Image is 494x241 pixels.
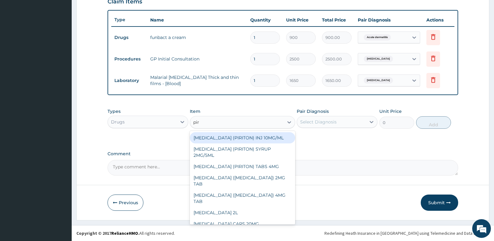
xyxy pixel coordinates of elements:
[32,35,105,43] div: Chat with us now
[12,31,25,47] img: d_794563401_company_1708531726252_794563401
[297,108,329,114] label: Pair Diagnosis
[364,77,393,84] span: [MEDICAL_DATA]
[190,132,295,143] div: [MEDICAL_DATA] (PIRITON) INJ 10MG/ML
[421,195,458,211] button: Submit
[102,3,117,18] div: Minimize live chat window
[324,230,489,236] div: Redefining Heath Insurance in [GEOGRAPHIC_DATA] using Telemedicine and Data Science!
[108,151,458,157] label: Comment
[147,31,247,44] td: funbact a cream
[247,14,283,26] th: Quantity
[147,53,247,65] td: GP Initial Consultation
[423,14,454,26] th: Actions
[108,195,143,211] button: Previous
[190,143,295,161] div: [MEDICAL_DATA] (PIRITON) SYRUP 2MG/5ML
[355,14,423,26] th: Pair Diagnosis
[190,207,295,218] div: [MEDICAL_DATA] 2L
[108,109,121,114] label: Types
[379,108,402,114] label: Unit Price
[111,53,147,65] td: Procedures
[283,14,319,26] th: Unit Price
[416,116,451,129] button: Add
[111,32,147,43] td: Drugs
[300,119,337,125] div: Select Diagnosis
[190,108,200,114] label: Item
[76,230,139,236] strong: Copyright © 2017 .
[3,170,119,192] textarea: Type your message and hit 'Enter'
[147,71,247,90] td: Malarial [MEDICAL_DATA] Thick and thin films - [Blood]
[190,172,295,190] div: [MEDICAL_DATA] ([MEDICAL_DATA]) 2MG TAB
[111,14,147,26] th: Type
[36,79,86,142] span: We're online!
[190,161,295,172] div: [MEDICAL_DATA] (PIRITON) TABS 4MG
[364,56,393,62] span: [MEDICAL_DATA]
[190,218,295,229] div: [MEDICAL_DATA] CAPS 20MG
[319,14,355,26] th: Total Price
[111,75,147,86] td: Laboratory
[364,34,391,41] span: Acute dermatitis
[111,230,138,236] a: RelianceHMO
[72,225,494,241] footer: All rights reserved.
[111,119,125,125] div: Drugs
[147,14,247,26] th: Name
[190,190,295,207] div: [MEDICAL_DATA] ([MEDICAL_DATA]) 4MG TAB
